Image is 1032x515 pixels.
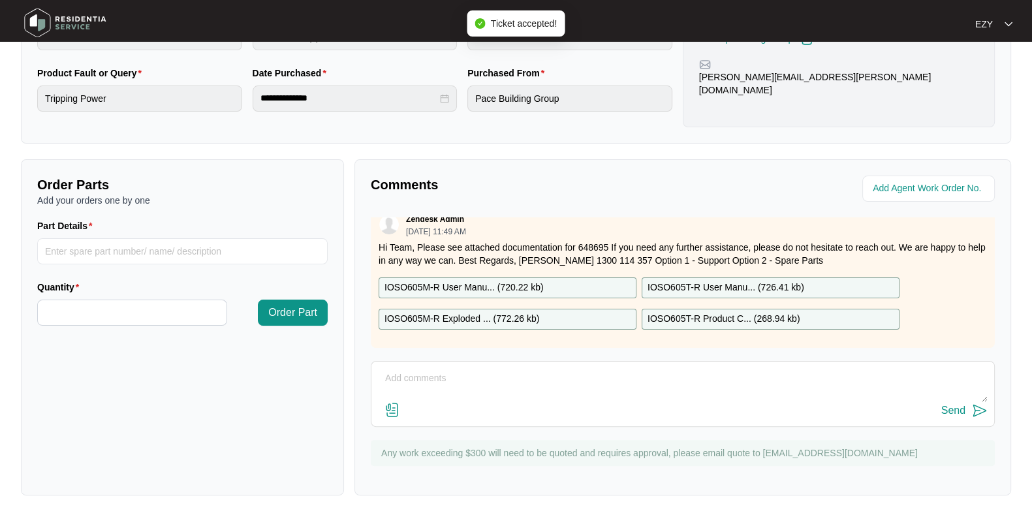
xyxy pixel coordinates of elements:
label: Quantity [37,281,84,294]
p: [DATE] 11:49 AM [406,228,466,236]
span: check-circle [475,18,486,29]
p: IOSO605T-R User Manu... ( 726.41 kb ) [648,281,804,295]
input: Purchased From [467,86,672,112]
label: Part Details [37,219,98,232]
p: EZY [975,18,993,31]
input: Product Fault or Query [37,86,242,112]
input: Part Details [37,238,328,264]
input: Add Agent Work Order No. [873,181,987,196]
img: residentia service logo [20,3,111,42]
p: Hi Team, Please see attached documentation for 648695 If you need any further assistance, please ... [379,241,987,267]
input: Date Purchased [260,91,438,105]
p: IOSO605T-R Product C... ( 268.94 kb ) [648,312,800,326]
p: Add your orders one by one [37,194,328,207]
input: Quantity [38,300,227,325]
div: Send [941,405,965,416]
img: user.svg [379,215,399,234]
p: Zendesk Admin [406,214,464,225]
button: Order Part [258,300,328,326]
label: Purchased From [467,67,550,80]
span: Ticket accepted! [491,18,557,29]
p: IOSO605M-R User Manu... ( 720.22 kb ) [384,281,544,295]
p: IOSO605M-R Exploded ... ( 772.26 kb ) [384,312,539,326]
p: Order Parts [37,176,328,194]
p: Any work exceeding $300 will need to be quoted and requires approval, please email quote to [EMAI... [381,446,988,460]
label: Date Purchased [253,67,332,80]
label: Product Fault or Query [37,67,147,80]
img: map-pin [699,59,711,70]
img: send-icon.svg [972,403,988,418]
img: file-attachment-doc.svg [384,402,400,418]
button: Send [941,402,988,420]
p: Comments [371,176,674,194]
img: dropdown arrow [1005,21,1012,27]
span: Order Part [268,305,317,320]
p: [PERSON_NAME][EMAIL_ADDRESS][PERSON_NAME][DOMAIN_NAME] [699,70,978,97]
